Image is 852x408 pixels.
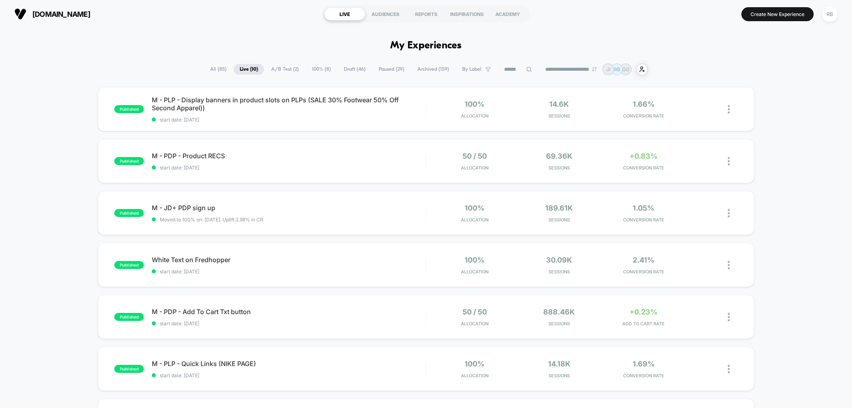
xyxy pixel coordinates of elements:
[114,105,144,113] span: published
[12,8,93,20] button: [DOMAIN_NAME]
[152,117,425,123] span: start date: [DATE]
[152,269,425,275] span: start date: [DATE]
[152,320,425,326] span: start date: [DATE]
[152,372,425,378] span: start date: [DATE]
[152,96,425,112] span: M - PLP - Display banners in product slots on PLPs (SALE 30% Footwear 50% Off Second Apparel))
[32,10,90,18] span: [DOMAIN_NAME]
[160,217,263,223] span: Moved to 100% on: [DATE] . Uplift: 2.98% in CR
[487,8,528,20] div: ACADEMY
[546,152,572,160] span: 69.36k
[465,256,485,264] span: 100%
[306,64,337,75] span: 100% ( 8 )
[741,7,814,21] button: Create New Experience
[549,100,569,108] span: 14.6k
[603,165,684,171] span: CONVERSION RATE
[820,6,840,22] button: RB
[519,269,600,275] span: Sessions
[728,105,730,113] img: close
[545,204,573,212] span: 189.61k
[465,100,485,108] span: 100%
[365,8,406,20] div: AUDIENCES
[461,373,489,378] span: Allocation
[461,269,489,275] span: Allocation
[728,209,730,217] img: close
[543,308,575,316] span: 888.46k
[633,204,654,212] span: 1.05%
[614,66,620,72] p: RB
[447,8,487,20] div: INSPIRATIONS
[114,157,144,165] span: published
[603,113,684,119] span: CONVERSION RATE
[592,67,597,72] img: end
[728,261,730,269] img: close
[633,100,655,108] span: 1.66%
[822,6,838,22] div: RB
[461,113,489,119] span: Allocation
[152,308,425,316] span: M - PDP - Add To Cart Txt button
[519,217,600,223] span: Sessions
[630,308,657,316] span: +0.23%
[728,157,730,165] img: close
[461,165,489,171] span: Allocation
[152,360,425,368] span: M - PLP - Quick Links (NIKE PAGE)
[152,256,425,264] span: White Text on Fredhopper
[603,217,684,223] span: CONVERSION RATE
[411,64,455,75] span: Archived ( 159 )
[324,8,365,20] div: LIVE
[390,40,462,52] h1: My Experiences
[603,321,684,326] span: ADD TO CART RATE
[603,373,684,378] span: CONVERSION RATE
[633,360,655,368] span: 1.69%
[14,8,26,20] img: Visually logo
[519,113,600,119] span: Sessions
[338,64,371,75] span: Draft ( 46 )
[462,66,481,72] span: By Label
[465,360,485,368] span: 100%
[461,217,489,223] span: Allocation
[622,66,630,72] p: GG
[373,64,410,75] span: Paused ( 29 )
[603,269,684,275] span: CONVERSION RATE
[152,152,425,160] span: M - PDP - Product RECS
[114,209,144,217] span: published
[633,256,654,264] span: 2.41%
[519,373,600,378] span: Sessions
[606,66,610,72] p: JI
[114,313,144,321] span: published
[465,204,485,212] span: 100%
[546,256,572,264] span: 30.09k
[630,152,657,160] span: +0.83%
[152,204,425,212] span: M - JD+ PDP sign up
[152,165,425,171] span: start date: [DATE]
[114,365,144,373] span: published
[461,321,489,326] span: Allocation
[114,261,144,269] span: published
[548,360,570,368] span: 14.18k
[728,365,730,373] img: close
[234,64,264,75] span: Live ( 10 )
[728,313,730,321] img: close
[265,64,305,75] span: A/B Test ( 2 )
[519,165,600,171] span: Sessions
[463,152,487,160] span: 50 / 50
[406,8,447,20] div: REPORTS
[463,308,487,316] span: 50 / 50
[204,64,232,75] span: All ( 85 )
[519,321,600,326] span: Sessions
